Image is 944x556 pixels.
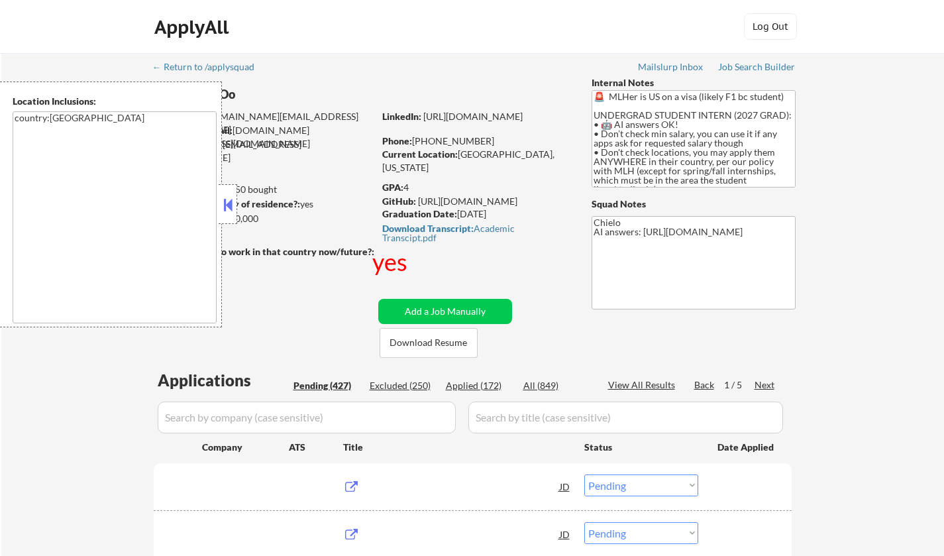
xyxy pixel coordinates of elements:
div: Date Applied [717,441,776,454]
div: [GEOGRAPHIC_DATA], [US_STATE] [382,148,570,174]
div: Applied (172) [446,379,512,392]
div: Title [343,441,572,454]
div: Next [755,378,776,392]
div: ← Return to /applysquad [152,62,267,72]
div: Status [584,435,698,459]
div: [DATE] [382,207,570,221]
strong: LinkedIn: [382,111,421,122]
div: [EMAIL_ADDRESS][DOMAIN_NAME] [154,138,374,164]
strong: Phone: [382,135,412,146]
div: Academic Transcipt.pdf [382,224,566,243]
div: JD [558,474,572,498]
div: Excluded (250) [370,379,436,392]
button: Log Out [744,13,797,40]
div: $70,000 [153,212,374,225]
div: JD [558,522,572,546]
div: 167 sent / 250 bought [153,183,374,196]
div: 4 [382,181,572,194]
strong: Graduation Date: [382,208,457,219]
div: yes [153,197,370,211]
div: Internal Notes [592,76,796,89]
div: Location Inclusions: [13,95,217,108]
a: Mailslurp Inbox [638,62,704,75]
div: View All Results [608,378,679,392]
a: Job Search Builder [718,62,796,75]
div: Company [202,441,289,454]
div: Pending (427) [293,379,360,392]
div: Back [694,378,715,392]
div: [DOMAIN_NAME][EMAIL_ADDRESS][DOMAIN_NAME] [154,110,374,136]
div: 1 / 5 [724,378,755,392]
div: ApplyAll [154,16,233,38]
strong: Current Location: [382,148,458,160]
strong: Download Transcript: [382,223,474,234]
div: Squad Notes [592,197,796,211]
div: [DOMAIN_NAME][EMAIL_ADDRESS][DOMAIN_NAME] [154,124,374,150]
input: Search by company (case sensitive) [158,402,456,433]
div: AungNanda Oo [154,86,426,103]
strong: GPA: [382,182,403,193]
div: Job Search Builder [718,62,796,72]
div: ATS [289,441,343,454]
strong: Will need Visa to work in that country now/future?: [154,246,374,257]
a: Download Transcript:Academic Transcipt.pdf [382,223,566,243]
button: Download Resume [380,328,478,358]
div: All (849) [523,379,590,392]
a: ← Return to /applysquad [152,62,267,75]
div: Applications [158,372,289,388]
strong: GitHub: [382,195,416,207]
div: [PHONE_NUMBER] [382,135,570,148]
button: Add a Job Manually [378,299,512,324]
input: Search by title (case sensitive) [468,402,783,433]
a: [URL][DOMAIN_NAME] [423,111,523,122]
a: [URL][DOMAIN_NAME] [418,195,517,207]
div: yes [372,245,410,278]
div: Mailslurp Inbox [638,62,704,72]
